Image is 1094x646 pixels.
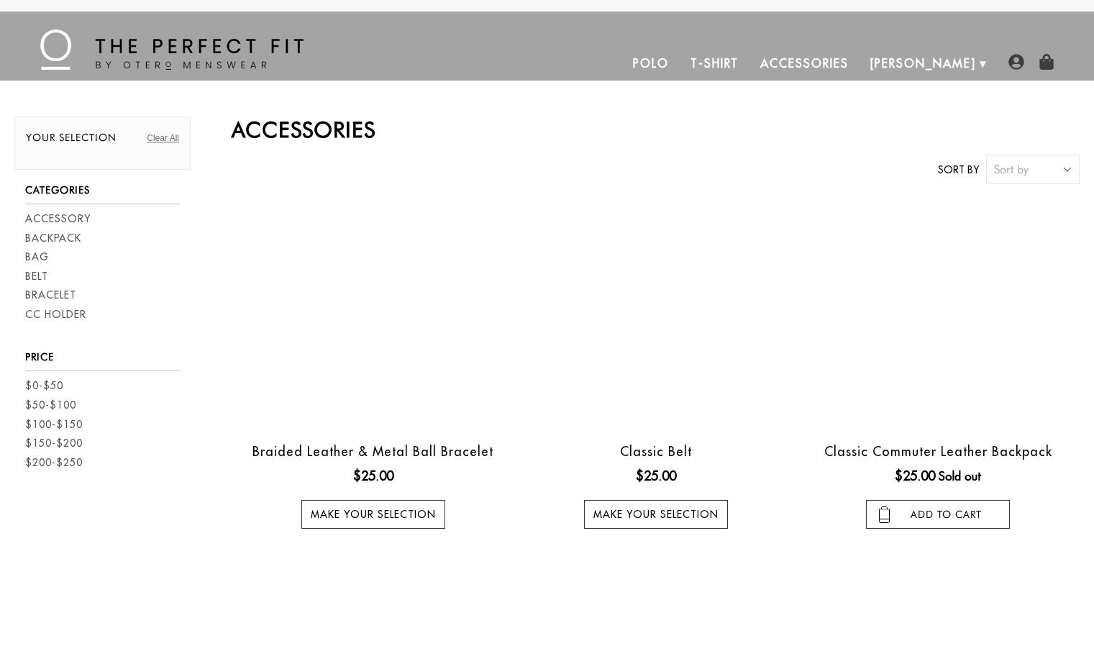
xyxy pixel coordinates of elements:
a: Bag [25,250,49,265]
a: Classic Commuter Leather Backpack [824,443,1052,460]
ins: $25.00 [636,466,676,486]
a: Polo [622,46,680,81]
a: CC Holder [25,307,86,322]
ins: $25.00 [353,466,393,486]
label: Sort by [938,163,979,178]
a: $50-$100 [25,398,76,413]
a: $200-$250 [25,455,83,470]
img: user-account-icon.png [1008,54,1024,70]
h2: Accessories [232,117,1080,142]
a: Backpack [25,231,81,246]
img: The Perfect Fit - by Otero Menswear - Logo [40,29,304,70]
a: Classic Belt [620,443,692,460]
a: Braided Leather & Metal Ball Bracelet [252,443,493,460]
h3: Categories [25,184,180,204]
a: $150-$200 [25,436,83,451]
a: Accessories [749,46,859,81]
input: add to cart [866,500,1010,529]
a: Bracelet [25,288,76,303]
a: Make your selection [584,500,728,529]
a: T-Shirt [680,46,749,81]
a: $0-$50 [25,378,63,393]
a: Make your selection [301,500,445,529]
a: Accessory [25,211,91,227]
a: Clear All [147,132,179,145]
a: $100-$150 [25,417,83,432]
a: [PERSON_NAME] [860,46,987,81]
a: leather backpack [801,206,1076,422]
h3: Price [25,351,180,371]
h2: Your selection [26,132,179,151]
a: black braided leather bracelet [235,206,511,422]
a: Belt [25,269,48,284]
a: otero menswear classic black leather belt [518,206,793,422]
ins: $25.00 [895,466,935,486]
img: shopping-bag-icon.png [1039,54,1054,70]
span: Sold out [939,469,981,483]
